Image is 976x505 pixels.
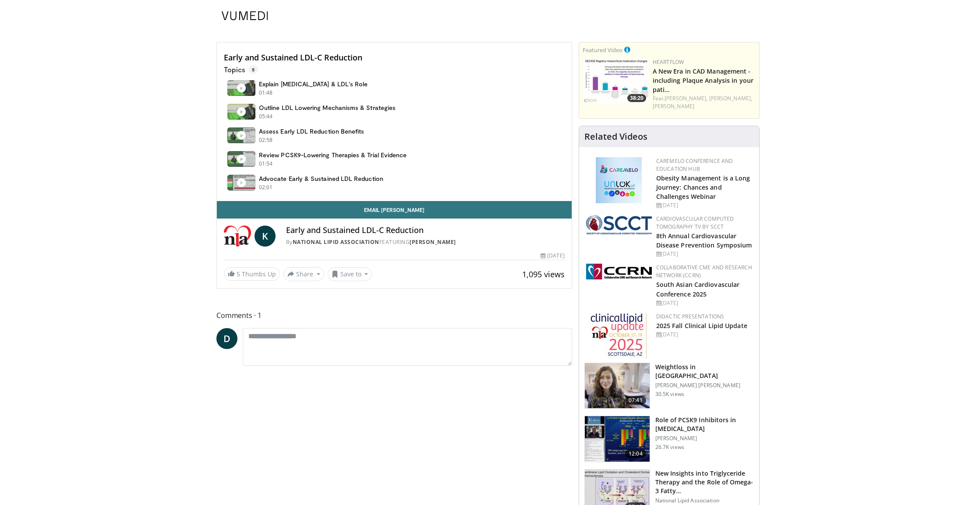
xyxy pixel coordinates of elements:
a: National Lipid Association [293,238,379,246]
a: Heartflow [653,58,684,66]
div: [DATE] [656,331,752,339]
img: 738d0e2d-290f-4d89-8861-908fb8b721dc.150x105_q85_crop-smart_upscale.jpg [583,58,648,104]
a: [PERSON_NAME], [709,95,752,102]
p: 02:01 [259,184,273,191]
img: 9983fed1-7565-45be-8934-aef1103ce6e2.150x105_q85_crop-smart_upscale.jpg [585,363,650,409]
h3: Role of PCSK9 Inhibitors in [MEDICAL_DATA] [655,416,754,433]
a: 07:41 Weightloss in [GEOGRAPHIC_DATA] [PERSON_NAME] [PERSON_NAME] 30.5K views [584,363,754,409]
p: 02:58 [259,136,273,144]
span: 5 [237,270,240,278]
a: 8th Annual Cardiovascular Disease Prevention Symposium [656,232,752,249]
div: Feat. [653,95,756,110]
div: [DATE] [541,252,564,260]
h4: Review PCSK9-Lowering Therapies & Trial Evidence [259,151,407,159]
a: [PERSON_NAME] [410,238,456,246]
p: 01:48 [259,89,273,97]
div: Didactic Presentations [656,313,752,321]
p: [PERSON_NAME] [PERSON_NAME] [655,382,754,389]
span: 07:41 [625,396,646,405]
p: 30.5K views [655,391,684,398]
div: [DATE] [656,299,752,307]
span: Comments 1 [216,310,572,321]
a: 5 Thumbs Up [224,267,280,281]
a: 12:04 Role of PCSK9 Inhibitors in [MEDICAL_DATA] [PERSON_NAME] 26.7K views [584,416,754,462]
img: National Lipid Association [224,226,251,247]
p: 01:54 [259,160,273,168]
a: K [255,226,276,247]
h4: Related Videos [584,131,647,142]
h4: Assess Early LDL Reduction Benefits [259,127,364,135]
h4: Early and Sustained LDL-C Reduction [224,53,565,63]
img: 45df64a9-a6de-482c-8a90-ada250f7980c.png.150x105_q85_autocrop_double_scale_upscale_version-0.2.jpg [596,157,642,203]
a: Collaborative CME and Research Network (CCRN) [656,264,752,279]
a: Obesity Management is a Long Journey: Chances and Challenges Webinar [656,174,750,201]
img: a04ee3ba-8487-4636-b0fb-5e8d268f3737.png.150x105_q85_autocrop_double_scale_upscale_version-0.2.png [586,264,652,279]
p: Topics [224,65,258,74]
button: Share [283,267,324,281]
h3: Weightloss in [GEOGRAPHIC_DATA] [655,363,754,380]
img: 51a70120-4f25-49cc-93a4-67582377e75f.png.150x105_q85_autocrop_double_scale_upscale_version-0.2.png [586,215,652,234]
a: 2025 Fall Clinical Lipid Update [656,321,747,330]
div: By FEATURING [286,238,565,246]
a: This is paid for by Heartflow [624,45,630,54]
h3: A New Era in CAD Management - including Plaque Analysis in your patient care [653,66,756,94]
h4: Explain [MEDICAL_DATA] & LDL's Role [259,80,368,88]
div: [DATE] [656,201,752,209]
a: [PERSON_NAME] [653,102,694,110]
a: CaReMeLO Conference and Education Hub [656,157,733,173]
img: VuMedi Logo [222,11,268,20]
small: Featured Video [583,46,622,54]
h4: Outline LDL Lowering Mechanisms & Strategies [259,104,396,112]
span: 5 [248,65,258,74]
button: Save to [328,267,372,281]
span: 1,095 views [522,269,565,279]
a: Cardiovascular Computed Tomography TV by SCCT [656,215,734,230]
span: 38:20 [627,94,646,102]
img: d65bce67-f81a-47c5-b47d-7b8806b59ca8.jpg.150x105_q85_autocrop_double_scale_upscale_version-0.2.jpg [591,313,647,359]
p: National Lipid Association [655,497,754,504]
a: [PERSON_NAME], [665,95,707,102]
h3: New Insights into Triglyceride Therapy and the Role of Omega-3 Fatty Acids in Reducing Cardiovasc... [655,469,754,495]
h4: Advocate Early & Sustained LDL Reduction [259,175,383,183]
span: 12:04 [625,449,646,458]
div: [DATE] [656,250,752,258]
a: 38:20 [583,58,648,104]
a: D [216,328,237,349]
a: Email [PERSON_NAME] [217,201,572,219]
a: A New Era in CAD Management - including Plaque Analysis in your pati… [653,67,753,94]
h4: Early and Sustained LDL-C Reduction [286,226,565,235]
p: 26.7K views [655,444,684,451]
p: [PERSON_NAME] [655,435,754,442]
p: 05:44 [259,113,273,120]
a: South Asian Cardiovascular Conference 2025 [656,280,740,298]
img: 3346fd73-c5f9-4d1f-bb16-7b1903aae427.150x105_q85_crop-smart_upscale.jpg [585,416,650,462]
